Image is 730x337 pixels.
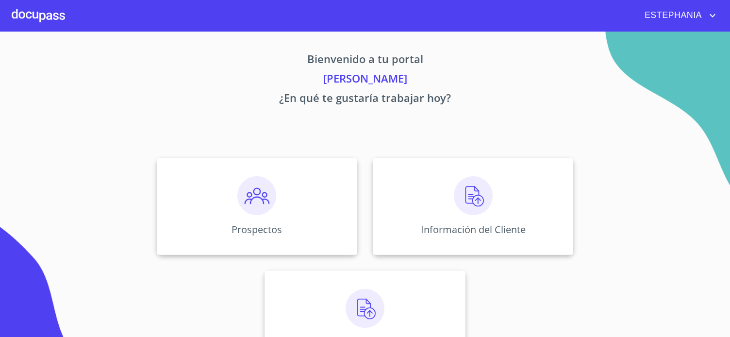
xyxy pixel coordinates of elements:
p: Información del Cliente [421,223,526,236]
img: carga.png [454,176,493,215]
button: account of current user [637,8,718,23]
p: Bienvenido a tu portal [66,51,664,70]
span: ESTEPHANIA [637,8,707,23]
img: prospectos.png [237,176,276,215]
p: ¿En qué te gustaría trabajar hoy? [66,90,664,109]
p: [PERSON_NAME] [66,70,664,90]
p: Prospectos [232,223,282,236]
img: carga.png [346,289,384,328]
